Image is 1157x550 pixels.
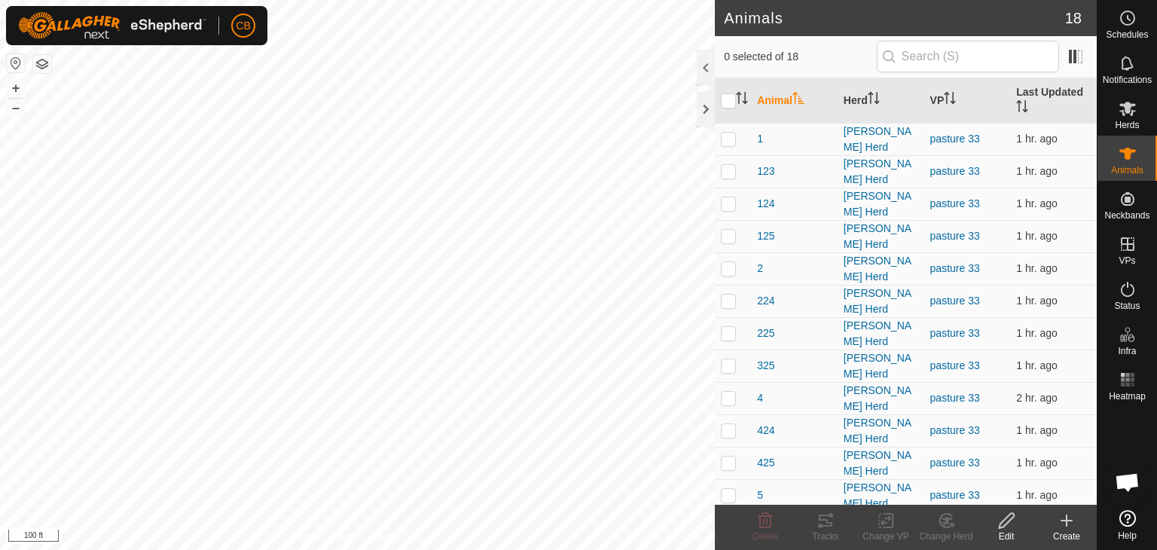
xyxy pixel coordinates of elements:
span: Oct 3, 2025, 3:30 PM [1016,262,1058,274]
a: Help [1097,504,1157,546]
a: pasture 33 [930,489,980,501]
a: pasture 33 [930,230,980,242]
span: Neckbands [1104,211,1149,220]
span: Herds [1115,121,1139,130]
a: pasture 33 [930,133,980,145]
a: Contact Us [372,530,417,544]
span: 225 [757,325,774,341]
span: 125 [757,228,774,244]
span: Help [1118,531,1137,540]
a: pasture 33 [930,262,980,274]
a: pasture 33 [930,392,980,404]
th: Animal [751,78,838,124]
th: Herd [838,78,924,124]
div: [PERSON_NAME] Herd [844,318,918,350]
div: [PERSON_NAME] Herd [844,448,918,479]
span: Oct 3, 2025, 3:30 PM [1016,489,1058,501]
button: – [7,99,25,117]
p-sorticon: Activate to sort [868,94,880,106]
p-sorticon: Activate to sort [944,94,956,106]
button: Map Layers [33,55,51,73]
th: VP [924,78,1011,124]
span: Oct 3, 2025, 3:30 PM [1016,359,1058,371]
div: Change Herd [916,530,976,543]
div: [PERSON_NAME] Herd [844,156,918,188]
div: [PERSON_NAME] Herd [844,480,918,512]
div: [PERSON_NAME] Herd [844,415,918,447]
div: [PERSON_NAME] Herd [844,286,918,317]
p-sorticon: Activate to sort [792,94,804,106]
span: 4 [757,390,763,406]
a: pasture 33 [930,197,980,209]
div: Open chat [1105,460,1150,505]
span: Oct 3, 2025, 3:30 PM [1016,230,1058,242]
div: [PERSON_NAME] Herd [844,350,918,382]
th: Last Updated [1010,78,1097,124]
span: Oct 3, 2025, 3:30 PM [1016,133,1058,145]
input: Search (S) [877,41,1059,72]
span: 123 [757,163,774,179]
span: 18 [1065,7,1082,29]
a: pasture 33 [930,359,980,371]
img: Gallagher Logo [18,12,206,39]
span: Oct 3, 2025, 3:30 PM [1016,327,1058,339]
span: Oct 3, 2025, 3:30 PM [1016,165,1058,177]
p-sorticon: Activate to sort [1016,102,1028,115]
a: pasture 33 [930,295,980,307]
span: 1 [757,131,763,147]
div: [PERSON_NAME] Herd [844,124,918,155]
div: [PERSON_NAME] Herd [844,188,918,220]
span: Heatmap [1109,392,1146,401]
span: 5 [757,487,763,503]
span: Infra [1118,347,1136,356]
span: Status [1114,301,1140,310]
button: Reset Map [7,54,25,72]
a: pasture 33 [930,457,980,469]
div: [PERSON_NAME] Herd [844,383,918,414]
div: Tracks [795,530,856,543]
h2: Animals [724,9,1065,27]
span: 0 selected of 18 [724,49,876,65]
span: 325 [757,358,774,374]
a: Privacy Policy [298,530,355,544]
span: Notifications [1103,75,1152,84]
span: Oct 3, 2025, 3:30 PM [1016,457,1058,469]
span: CB [236,18,250,34]
span: Schedules [1106,30,1148,39]
span: 124 [757,196,774,212]
div: Create [1036,530,1097,543]
div: Change VP [856,530,916,543]
span: Oct 3, 2025, 3:30 PM [1016,295,1058,307]
a: pasture 33 [930,424,980,436]
p-sorticon: Activate to sort [736,94,748,106]
span: 2 [757,261,763,277]
div: Edit [976,530,1036,543]
span: Oct 3, 2025, 3:30 PM [1016,424,1058,436]
span: 425 [757,455,774,471]
span: 424 [757,423,774,438]
span: 224 [757,293,774,309]
span: Animals [1111,166,1143,175]
button: + [7,79,25,97]
span: Oct 3, 2025, 3:00 PM [1016,392,1058,404]
span: Delete [753,531,779,542]
span: VPs [1119,256,1135,265]
a: pasture 33 [930,327,980,339]
div: [PERSON_NAME] Herd [844,253,918,285]
a: pasture 33 [930,165,980,177]
div: [PERSON_NAME] Herd [844,221,918,252]
span: Oct 3, 2025, 3:30 PM [1016,197,1058,209]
